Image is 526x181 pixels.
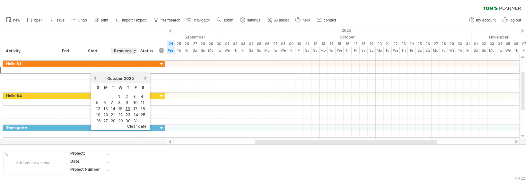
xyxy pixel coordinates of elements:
[6,93,56,99] div: Halle A4
[416,47,424,54] div: Saturday, 25 October 2025
[125,118,131,124] a: 30
[6,48,55,54] div: Activity
[376,40,384,47] div: Monday, 20 October 2025
[416,40,424,47] div: Saturday, 25 October 2025
[496,47,504,54] div: Tuesday, 4 November 2025
[279,47,287,54] div: Wednesday, 8 October 2025
[125,93,128,99] a: 2
[384,47,392,54] div: Tuesday, 21 October 2025
[167,47,175,54] div: Wednesday, 24 September 2025
[392,47,400,54] div: Wednesday, 22 October 2025
[224,18,233,22] span: zoom
[114,48,134,54] div: Resource
[127,124,146,129] span: clear date
[95,99,99,106] a: 5
[271,47,279,54] div: Tuesday, 7 October 2025
[456,47,464,54] div: Thursday, 30 October 2025
[13,18,20,22] span: new
[320,40,328,47] div: Monday, 13 October 2025
[311,40,320,47] div: Sunday, 12 October 2025
[480,40,488,47] div: Sunday, 2 November 2025
[392,40,400,47] div: Wednesday, 22 October 2025
[104,85,108,90] span: Monday
[107,159,161,164] div: ....
[315,16,338,24] a: contact
[103,99,107,106] a: 6
[480,47,488,54] div: Sunday, 2 November 2025
[107,76,123,81] span: October
[133,118,138,124] a: 31
[167,40,175,47] div: Wednesday, 24 September 2025
[107,167,161,172] div: ....
[112,85,114,90] span: Tuesday
[191,40,199,47] div: Saturday, 27 September 2025
[70,16,89,24] a: undo
[118,93,121,99] a: 1
[95,118,101,124] a: 26
[302,18,310,22] span: help
[344,47,352,54] div: Thursday, 16 October 2025
[199,47,207,54] div: Sunday, 28 September 2025
[175,47,183,54] div: Thursday, 25 September 2025
[368,40,376,47] div: Sunday, 19 October 2025
[255,47,263,54] div: Sunday, 5 October 2025
[215,47,223,54] div: Tuesday, 30 September 2025
[125,112,131,118] a: 23
[118,85,122,90] span: Wednesday
[456,40,464,47] div: Thursday, 30 October 2025
[133,106,138,112] a: 17
[464,47,472,54] div: Friday, 31 October 2025
[336,40,344,47] div: Wednesday, 15 October 2025
[271,40,279,47] div: Tuesday, 7 October 2025
[62,48,81,54] div: End
[70,167,106,172] div: Project Number
[175,40,183,47] div: Thursday, 25 September 2025
[95,112,101,118] a: 19
[239,40,247,47] div: Friday, 3 October 2025
[70,151,106,156] div: Project:
[161,18,180,22] span: filter/search
[3,151,63,175] div: Add your own logo
[274,18,289,22] span: AI assist
[199,40,207,47] div: Sunday, 28 September 2025
[440,40,448,47] div: Tuesday, 28 October 2025
[125,99,129,106] a: 9
[122,18,147,22] span: import / export
[118,118,124,124] a: 29
[328,40,336,47] div: Tuesday, 14 October 2025
[400,47,408,54] div: Thursday, 23 October 2025
[186,16,212,24] a: navigator
[194,18,210,22] span: navigator
[152,16,182,24] a: filter/search
[135,85,137,90] span: Friday
[140,99,145,106] a: 11
[263,47,271,54] div: Monday, 6 October 2025
[142,85,144,90] span: Saturday
[510,18,521,22] span: log out
[207,40,215,47] div: Monday, 29 September 2025
[125,106,131,112] a: 16
[70,159,106,164] div: Date:
[408,47,416,54] div: Friday, 24 October 2025
[140,112,146,118] a: 25
[4,16,22,24] a: new
[324,18,336,22] span: contact
[501,16,523,24] a: log out
[127,85,129,90] span: Thursday
[207,47,215,54] div: Monday, 29 September 2025
[468,16,498,24] a: my account
[464,40,472,47] div: Friday, 31 October 2025
[247,18,260,22] span: settings
[231,47,239,54] div: Thursday, 2 October 2025
[408,40,416,47] div: Friday, 24 October 2025
[118,106,123,112] a: 15
[472,47,480,54] div: Saturday, 1 November 2025
[110,112,116,118] a: 21
[247,40,255,47] div: Saturday, 4 October 2025
[440,47,448,54] div: Tuesday, 28 October 2025
[183,40,191,47] div: Friday, 26 September 2025
[360,40,368,47] div: Saturday, 18 October 2025
[191,47,199,54] div: Saturday, 27 September 2025
[336,47,344,54] div: Wednesday, 15 October 2025
[488,47,496,54] div: Monday, 3 November 2025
